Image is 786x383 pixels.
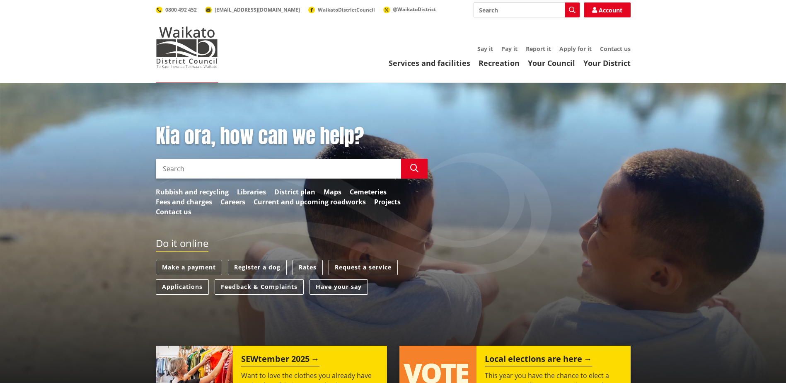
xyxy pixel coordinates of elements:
[165,6,197,13] span: 0800 492 452
[350,187,387,197] a: Cemeteries
[308,6,375,13] a: WaikatoDistrictCouncil
[501,45,518,53] a: Pay it
[220,197,245,207] a: Careers
[274,187,315,197] a: District plan
[237,187,266,197] a: Libraries
[254,197,366,207] a: Current and upcoming roadworks
[156,27,218,68] img: Waikato District Council - Te Kaunihera aa Takiwaa o Waikato
[477,45,493,53] a: Say it
[215,6,300,13] span: [EMAIL_ADDRESS][DOMAIN_NAME]
[241,354,319,366] h2: SEWtember 2025
[393,6,436,13] span: @WaikatoDistrict
[584,2,631,17] a: Account
[293,260,323,275] a: Rates
[389,58,470,68] a: Services and facilities
[156,260,222,275] a: Make a payment
[329,260,398,275] a: Request a service
[156,238,208,252] h2: Do it online
[324,187,341,197] a: Maps
[156,187,229,197] a: Rubbish and recycling
[474,2,580,17] input: Search input
[228,260,287,275] a: Register a dog
[485,354,592,366] h2: Local elections are here
[156,159,401,179] input: Search input
[479,58,520,68] a: Recreation
[156,124,428,148] h1: Kia ora, how can we help?
[600,45,631,53] a: Contact us
[156,279,209,295] a: Applications
[528,58,575,68] a: Your Council
[215,279,304,295] a: Feedback & Complaints
[526,45,551,53] a: Report it
[156,6,197,13] a: 0800 492 452
[156,207,191,217] a: Contact us
[310,279,368,295] a: Have your say
[374,197,401,207] a: Projects
[156,197,212,207] a: Fees and charges
[559,45,592,53] a: Apply for it
[318,6,375,13] span: WaikatoDistrictCouncil
[383,6,436,13] a: @WaikatoDistrict
[205,6,300,13] a: [EMAIL_ADDRESS][DOMAIN_NAME]
[583,58,631,68] a: Your District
